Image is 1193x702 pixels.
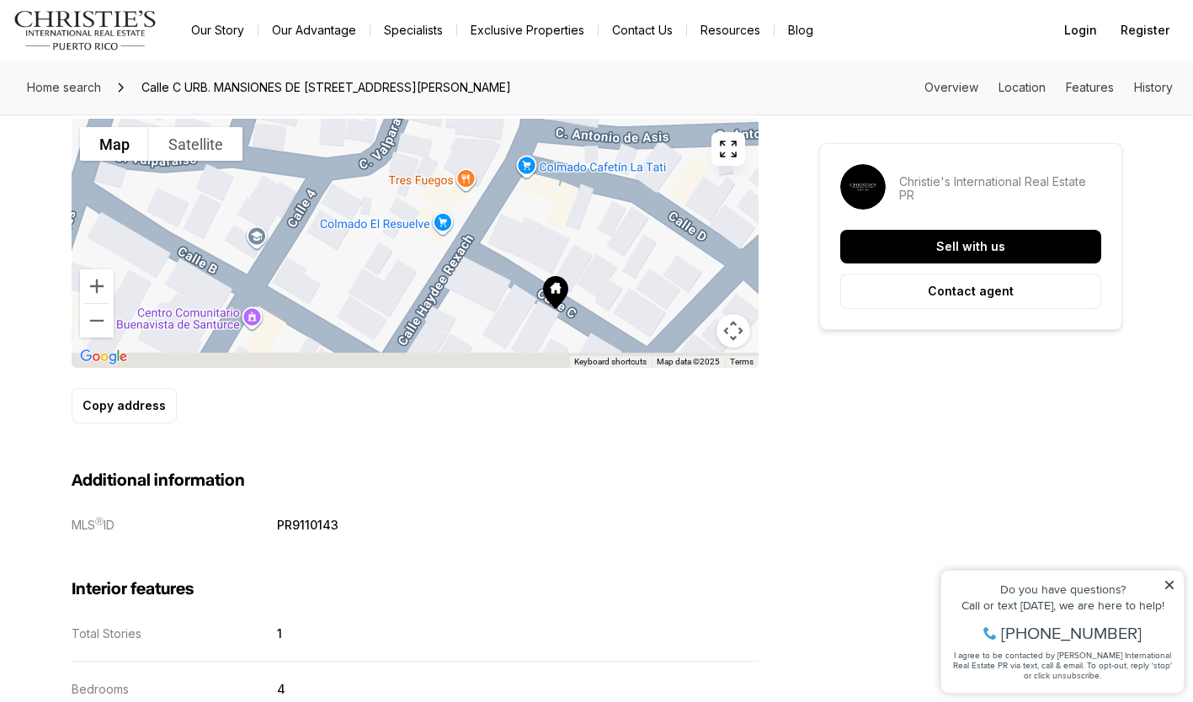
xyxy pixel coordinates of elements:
[1134,80,1173,94] a: Skip to: History
[687,19,774,42] a: Resources
[277,518,338,532] p: PR9110143
[999,80,1046,94] a: Skip to: Location
[13,10,157,51] img: logo
[775,19,827,42] a: Blog
[1054,13,1107,47] button: Login
[1110,13,1180,47] button: Register
[149,127,242,161] button: Show satellite imagery
[840,274,1101,309] button: Contact agent
[899,175,1101,202] p: Christie's International Real Estate PR
[730,357,754,366] a: Terms (opens in new tab)
[599,19,686,42] button: Contact Us
[72,579,759,599] h3: Interior features
[18,54,243,66] div: Call or text [DATE], we are here to help!
[80,269,114,303] button: Zoom in
[277,682,285,696] p: 4
[21,104,240,136] span: I agree to be contacted by [PERSON_NAME] International Real Estate PR via text, call & email. To ...
[924,80,978,94] a: Skip to: Overview
[20,74,108,101] a: Home search
[72,626,141,641] p: Total Stories
[72,471,759,491] h3: Additional information
[80,127,149,161] button: Show street map
[457,19,598,42] a: Exclusive Properties
[72,388,177,423] button: Copy address
[95,516,104,526] span: Ⓡ
[72,682,129,696] p: Bedrooms
[80,304,114,338] button: Zoom out
[1066,80,1114,94] a: Skip to: Features
[840,230,1101,263] button: Sell with us
[135,74,518,101] span: Calle C URB. MANSIONES DE [STREET_ADDRESS][PERSON_NAME]
[277,626,282,641] p: 1
[76,346,131,368] img: Google
[76,346,131,368] a: Open this area in Google Maps (opens a new window)
[716,314,750,348] button: Map camera controls
[72,518,115,532] p: MLS ID
[27,80,101,94] span: Home search
[924,81,1173,94] nav: Page section menu
[178,19,258,42] a: Our Story
[370,19,456,42] a: Specialists
[1064,24,1097,37] span: Login
[574,356,647,368] button: Keyboard shortcuts
[1121,24,1169,37] span: Register
[657,357,720,366] span: Map data ©2025
[18,38,243,50] div: Do you have questions?
[83,399,166,412] p: Copy address
[936,240,1005,253] p: Sell with us
[928,285,1014,298] p: Contact agent
[258,19,370,42] a: Our Advantage
[69,79,210,96] span: [PHONE_NUMBER]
